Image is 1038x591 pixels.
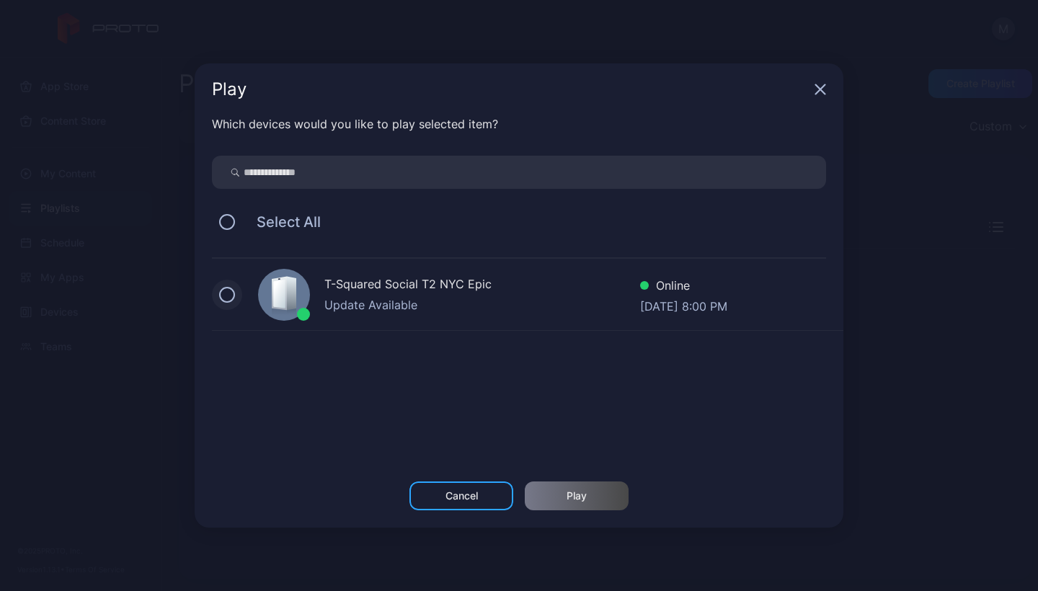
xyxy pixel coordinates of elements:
div: Cancel [445,490,478,502]
div: Which devices would you like to play selected item? [212,115,826,133]
button: Play [525,481,629,510]
div: Online [640,277,727,298]
div: T-Squared Social T2 NYC Epic [324,275,640,296]
div: Update Available [324,296,640,314]
div: Play [212,81,809,98]
span: Select All [242,213,321,231]
button: Cancel [409,481,513,510]
div: Play [567,490,587,502]
div: [DATE] 8:00 PM [640,298,727,312]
